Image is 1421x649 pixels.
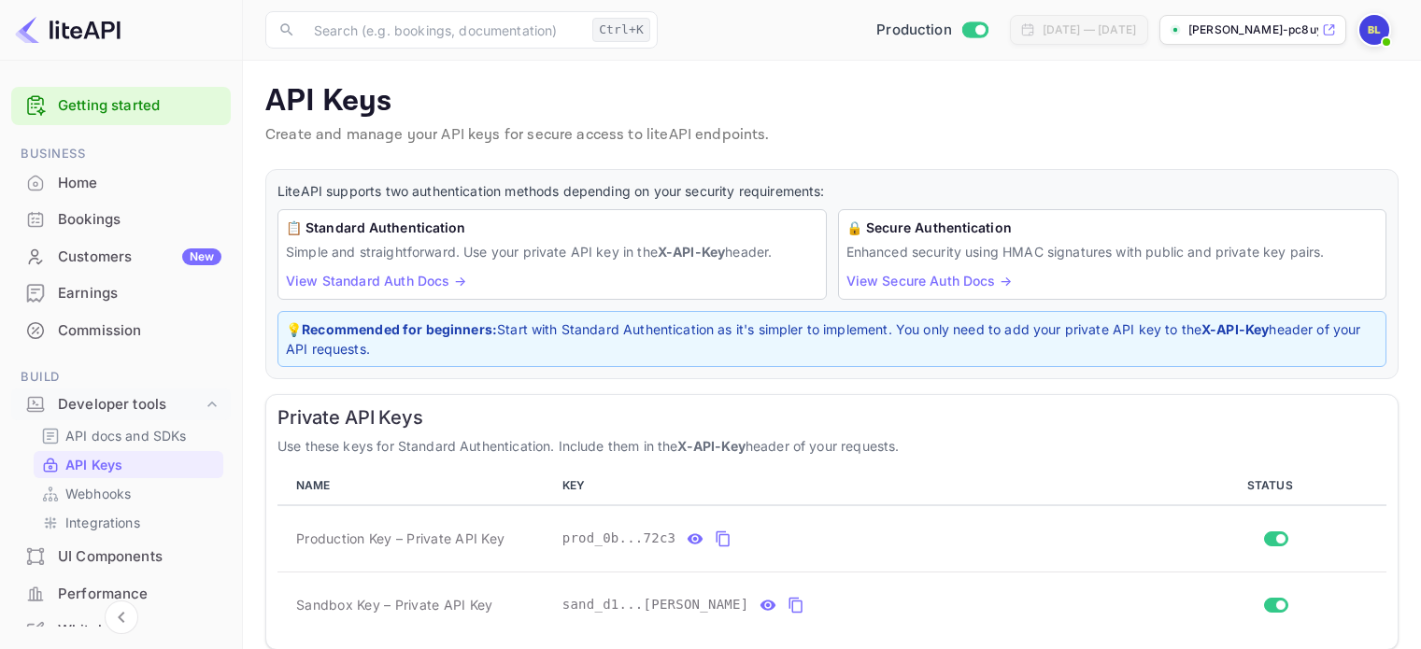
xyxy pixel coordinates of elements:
a: Webhooks [41,484,216,503]
a: Integrations [41,513,216,532]
span: Business [11,144,231,164]
h6: Private API Keys [277,406,1386,429]
th: KEY [555,467,1165,505]
p: API Keys [65,455,122,474]
p: Simple and straightforward. Use your private API key in the header. [286,242,818,261]
p: Create and manage your API keys for secure access to liteAPI endpoints. [265,124,1399,147]
h6: 📋 Standard Authentication [286,218,818,238]
a: Performance [11,576,231,611]
h6: 🔒 Secure Authentication [846,218,1379,238]
p: Enhanced security using HMAC signatures with public and private key pairs. [846,242,1379,261]
span: sand_d1...[PERSON_NAME] [562,595,749,614]
div: Performance [11,576,231,613]
strong: X-API-Key [677,438,745,454]
a: API Keys [41,455,216,474]
div: Earnings [58,283,221,304]
button: Collapse navigation [105,600,138,634]
div: Integrations [34,509,223,536]
a: API docs and SDKs [41,426,216,445]
div: [DATE] — [DATE] [1043,21,1136,38]
th: NAME [277,467,555,505]
div: Bookings [58,209,221,231]
div: Customers [58,247,221,268]
div: UI Components [11,539,231,575]
div: Commission [11,313,231,349]
a: Commission [11,313,231,347]
a: Whitelabel [11,613,231,647]
p: Use these keys for Standard Authentication. Include them in the header of your requests. [277,436,1386,456]
div: API Keys [34,451,223,478]
div: New [182,248,221,265]
a: Home [11,165,231,200]
p: [PERSON_NAME]-pc8uy.nuitee.... [1188,21,1318,38]
span: Production [876,20,952,41]
span: prod_0b...72c3 [562,529,676,548]
div: Performance [58,584,221,605]
a: View Standard Auth Docs → [286,273,466,289]
strong: X-API-Key [658,244,725,260]
span: Production Key – Private API Key [296,529,504,548]
p: LiteAPI supports two authentication methods depending on your security requirements: [277,181,1386,202]
div: Whitelabel [58,620,221,642]
strong: X-API-Key [1201,321,1269,337]
div: Bookings [11,202,231,238]
div: API docs and SDKs [34,422,223,449]
div: Home [58,173,221,194]
a: Earnings [11,275,231,310]
div: Home [11,165,231,202]
p: 💡 Start with Standard Authentication as it's simpler to implement. You only need to add your priv... [286,319,1378,359]
strong: Recommended for beginners: [302,321,497,337]
input: Search (e.g. bookings, documentation) [303,11,585,49]
a: View Secure Auth Docs → [846,273,1012,289]
span: Sandbox Key – Private API Key [296,595,492,614]
p: Integrations [65,513,140,532]
p: Webhooks [65,484,131,503]
a: CustomersNew [11,239,231,274]
div: CustomersNew [11,239,231,275]
p: API Keys [265,83,1399,120]
p: API docs and SDKs [65,426,187,445]
div: Switch to Sandbox mode [869,20,995,41]
div: Commission [58,320,221,342]
img: LiteAPI logo [15,15,121,45]
div: Getting started [11,87,231,125]
span: Build [11,367,231,388]
div: UI Components [58,546,221,568]
th: STATUS [1165,467,1386,505]
div: Ctrl+K [592,18,650,42]
div: Developer tools [11,388,231,421]
img: Bidit LK [1359,15,1389,45]
table: private api keys table [277,467,1386,638]
div: Developer tools [58,394,203,416]
a: Bookings [11,202,231,236]
div: Earnings [11,275,231,312]
div: Webhooks [34,480,223,507]
a: UI Components [11,539,231,573]
a: Getting started [58,95,221,117]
